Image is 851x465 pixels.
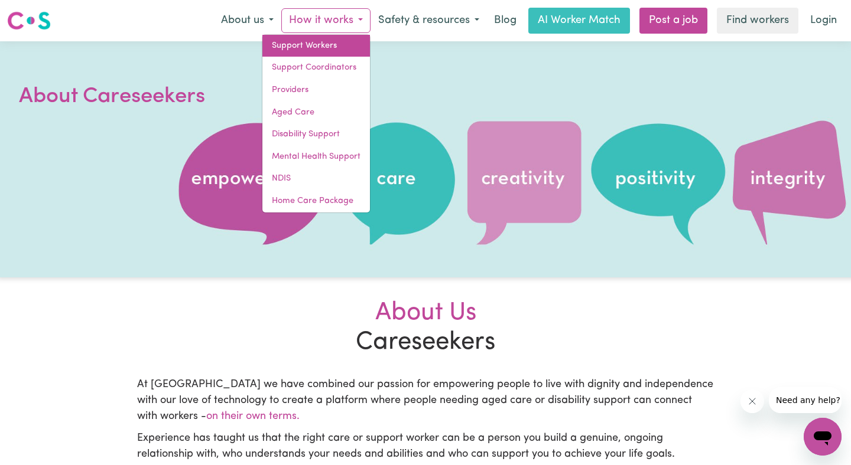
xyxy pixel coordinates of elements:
h1: About Careseekers [19,81,303,112]
p: Experience has taught us that the right care or support worker can be a person you build a genuin... [137,431,714,463]
a: Find workers [717,8,798,34]
a: Support Coordinators [262,57,370,79]
a: Home Care Package [262,190,370,212]
a: Blog [487,8,524,34]
h2: Careseekers [130,299,721,358]
button: How it works [281,8,371,33]
div: About Us [137,299,714,328]
a: AI Worker Match [528,8,630,34]
a: Providers [262,79,370,101]
a: Aged Care [262,101,370,124]
a: Disability Support [262,123,370,146]
a: Post a job [639,8,707,34]
button: Safety & resources [371,8,487,33]
iframe: Button to launch messaging window [804,418,842,456]
iframe: Close message [740,389,764,413]
button: About us [213,8,281,33]
img: Careseekers logo [7,10,51,31]
p: At [GEOGRAPHIC_DATA] we have combined our passion for empowering people to live with dignity and ... [137,377,714,425]
a: NDIS [262,168,370,190]
a: Login [803,8,844,34]
span: on their own terms. [206,411,300,422]
div: How it works [262,34,371,213]
a: Careseekers logo [7,7,51,34]
a: Support Workers [262,35,370,57]
iframe: Message from company [769,387,842,413]
a: Mental Health Support [262,146,370,168]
